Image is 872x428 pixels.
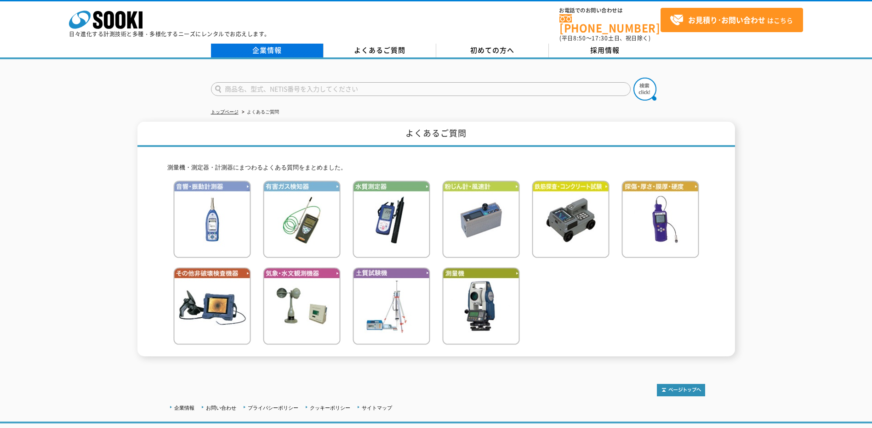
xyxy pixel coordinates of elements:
[248,405,298,411] a: プライバシーポリシー
[310,405,350,411] a: クッキーポリシー
[442,267,520,345] img: 測量機
[211,109,239,114] a: トップページ
[559,34,650,42] span: (平日 ～ 土日、祝日除く)
[559,8,661,13] span: お電話でのお問い合わせは
[263,180,341,258] img: 有害ガス検知器
[167,163,705,173] p: 測量機・測定器・計測器にまつわるよくある質問をまとめました。
[173,180,251,258] img: 音響・振動計測器
[442,180,520,258] img: 粉じん計・風速計
[137,122,735,147] h1: よくあるご質問
[573,34,586,42] span: 8:50
[436,44,549,57] a: 初めての方へ
[263,267,341,345] img: 気象・水文観測機器
[532,180,610,258] img: 鉄筋検査・コンクリート試験
[621,180,699,258] img: 探傷・厚さ・膜厚・硬度
[240,107,279,117] li: よくあるご質問
[688,14,765,25] strong: お見積り･お問い合わせ
[174,405,194,411] a: 企業情報
[324,44,436,57] a: よくあるご質問
[470,45,514,55] span: 初めての方へ
[173,267,251,345] img: その他非破壊検査機器
[633,78,656,101] img: btn_search.png
[362,405,392,411] a: サイトマップ
[559,14,661,33] a: [PHONE_NUMBER]
[661,8,803,32] a: お見積り･お問い合わせはこちら
[670,13,793,27] span: はこちら
[592,34,608,42] span: 17:30
[211,82,631,96] input: 商品名、型式、NETIS番号を入力してください
[206,405,236,411] a: お問い合わせ
[211,44,324,57] a: 企業情報
[69,31,270,37] p: 日々進化する計測技術と多種・多様化するニーズにレンタルでお応えします。
[353,180,430,258] img: 水質測定器
[353,267,430,345] img: 土質試験機
[657,384,705,396] img: トップページへ
[549,44,661,57] a: 採用情報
